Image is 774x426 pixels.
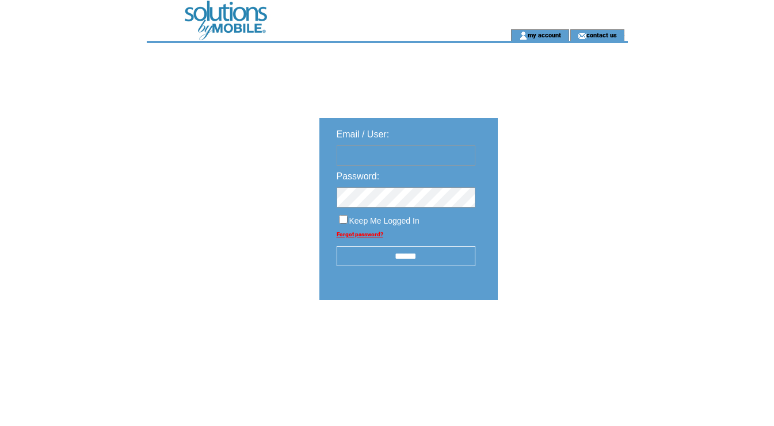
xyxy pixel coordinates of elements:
[586,31,617,39] a: contact us
[337,231,383,237] a: Forgot password?
[528,31,561,39] a: my account
[578,31,586,40] img: contact_us_icon.gif;jsessionid=644048A3BF5E3299FB6B16C3143B863E
[337,171,380,181] span: Password:
[531,329,589,343] img: transparent.png;jsessionid=644048A3BF5E3299FB6B16C3143B863E
[337,129,390,139] span: Email / User:
[349,216,420,225] span: Keep Me Logged In
[519,31,528,40] img: account_icon.gif;jsessionid=644048A3BF5E3299FB6B16C3143B863E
